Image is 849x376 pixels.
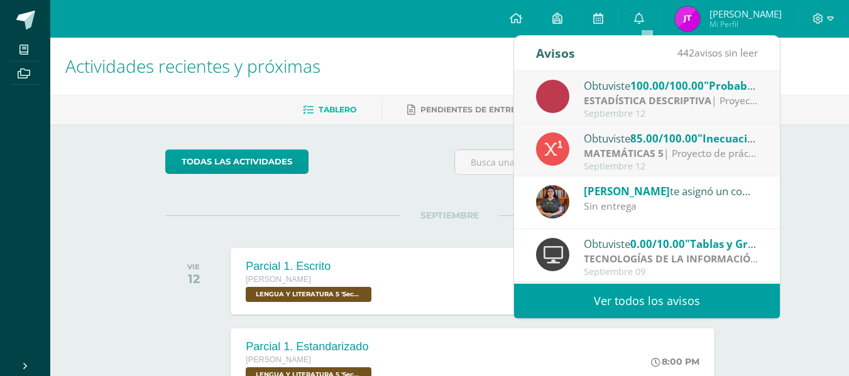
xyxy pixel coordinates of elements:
div: Obtuviste en [584,77,759,94]
div: Sin entrega [584,199,759,213]
a: todas las Actividades [165,149,309,174]
span: SEPTIEMBRE [400,210,499,221]
strong: MATEMÁTICAS 5 [584,146,664,160]
div: | Proyecto de práctica [584,94,759,108]
span: 100.00/100.00 [630,78,704,93]
div: Septiembre 12 [584,109,759,119]
span: "Tablas y Gráficos Dinámicos" [685,237,840,251]
div: Obtuviste en [584,130,759,146]
div: | Proyecto de práctica [584,146,759,161]
div: Parcial 1. Escrito [246,260,375,273]
div: 8:00 PM [651,356,699,367]
div: Septiembre 12 [584,161,759,172]
span: "Inecuaciones" [698,131,777,146]
span: LENGUA Y LITERATURA 5 'Sección A' [246,287,371,302]
span: avisos sin leer [677,46,758,60]
span: 0.00/10.00 [630,237,685,251]
input: Busca una actividad próxima aquí... [455,150,733,175]
img: 5df3695dd98eab3a4dd2b3f75105fc8c.png [675,6,700,31]
span: 442 [677,46,694,60]
div: Avisos [536,36,575,70]
span: [PERSON_NAME] [584,184,670,198]
div: Parcial 1. Estandarizado [246,340,375,353]
div: Obtuviste en [584,235,759,252]
div: Septiembre 09 [584,267,759,277]
div: 12 [187,271,200,286]
span: [PERSON_NAME] [709,8,782,20]
div: VIE [187,262,200,271]
div: te asignó un comentario en 'Tablas y Gráficos Dinámicos' para 'TECNOLOGÍAS DE LA INFORMACIÓN Y LA... [584,183,759,199]
strong: ESTADÍSTICA DESCRIPTIVA [584,94,711,107]
span: [PERSON_NAME] [246,275,311,284]
a: Pendientes de entrega [407,100,528,120]
span: Actividades recientes y próximas [65,54,320,78]
span: [PERSON_NAME] [246,355,311,364]
a: Ver todos los avisos [514,284,780,318]
a: Tablero [303,100,356,120]
span: Pendientes de entrega [420,105,528,114]
span: Tablero [319,105,356,114]
img: 60a759e8b02ec95d430434cf0c0a55c7.png [536,185,569,218]
span: 85.00/100.00 [630,131,698,146]
div: | Proyectos de Dominio [584,252,759,266]
span: Mi Perfil [709,19,782,30]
